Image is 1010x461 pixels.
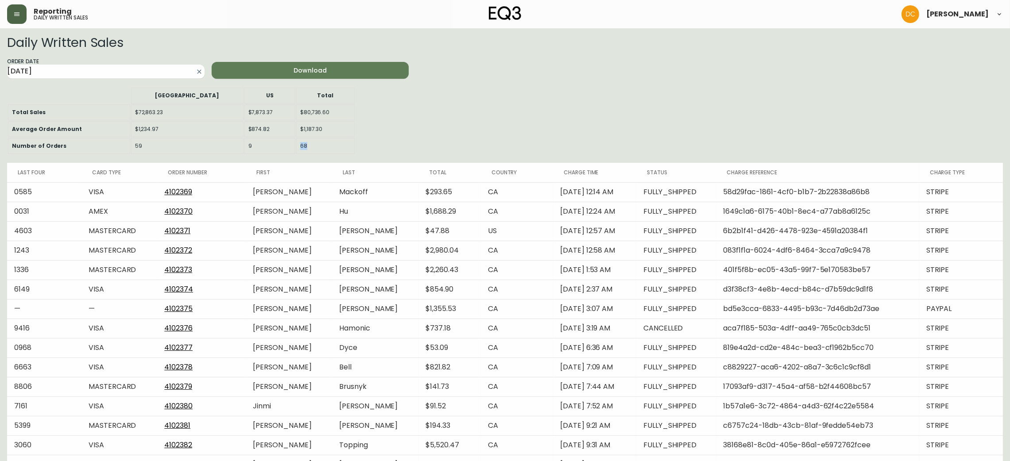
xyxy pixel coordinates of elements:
td: $1,234.97 [131,121,244,137]
td: 68 [296,138,355,154]
td: [PERSON_NAME] [246,299,332,319]
td: 9416 [7,319,81,338]
td: $2,980.04 [418,241,481,260]
td: 17093af9-d317-45a4-af58-b2f44608bc57 [716,377,919,396]
td: MASTERCARD [81,377,157,396]
td: US [481,221,553,241]
td: [DATE] 7:52 AM [553,396,636,416]
td: CA [481,396,553,416]
td: [PERSON_NAME] [246,338,332,357]
td: STRIPE [919,241,1003,260]
td: STRIPE [919,338,1003,357]
b: Number of Orders [12,142,66,150]
td: [PERSON_NAME] [332,221,418,241]
td: FULLY_SHIPPED [636,260,716,280]
td: d3f38cf3-4e8b-4ecd-b84c-d7b59dc9d1f8 [716,280,919,299]
th: Last Four [7,163,81,182]
td: [PERSON_NAME] [332,416,418,435]
td: [PERSON_NAME] [246,221,332,241]
td: VISA [81,435,157,455]
td: Jinmi [246,396,332,416]
td: $737.18 [418,319,481,338]
td: Dyce [332,338,418,357]
a: 4102376 [164,323,193,333]
td: CA [481,260,553,280]
td: Bell [332,357,418,377]
span: [PERSON_NAME] [926,11,989,18]
td: [DATE] 7:09 AM [553,357,636,377]
td: VISA [81,338,157,357]
td: FULLY_SHIPPED [636,221,716,241]
th: Total [296,88,355,104]
img: 7eb451d6983258353faa3212700b340b [902,5,919,23]
th: Charge Type [919,163,1003,182]
td: STRIPE [919,260,1003,280]
td: [PERSON_NAME] [246,435,332,455]
td: CA [481,435,553,455]
td: $293.65 [418,182,481,202]
a: 4102378 [164,362,193,372]
td: FULLY_SHIPPED [636,299,716,319]
th: First [246,163,332,182]
td: c6757c24-18db-43cb-81af-9fedde54eb73 [716,416,919,435]
td: CA [481,338,553,357]
td: $874.82 [244,121,295,137]
td: VISA [81,396,157,416]
td: $80,736.60 [296,104,355,120]
td: [DATE] 1:53 AM [553,260,636,280]
td: STRIPE [919,319,1003,338]
td: [DATE] 12:58 AM [553,241,636,260]
td: [PERSON_NAME] [332,396,418,416]
h2: Daily Written Sales [7,35,613,50]
td: [DATE] 12:24 AM [553,202,636,221]
td: 083f1f1a-6024-4df6-8464-3cca7a9c9478 [716,241,919,260]
td: VISA [81,182,157,202]
th: Total [418,163,481,182]
a: 4102371 [164,226,190,236]
th: US [244,88,295,104]
th: Last [332,163,418,182]
td: Hamonic [332,319,418,338]
td: $53.09 [418,338,481,357]
td: [PERSON_NAME] [246,202,332,221]
td: 58d29fac-1861-4cf0-b1b7-2b22838a86b8 [716,182,919,202]
a: 4102373 [164,265,192,275]
td: [DATE] 9:31 AM [553,435,636,455]
a: 4102369 [164,187,192,197]
td: 6663 [7,357,81,377]
td: [PERSON_NAME] [246,241,332,260]
td: STRIPE [919,202,1003,221]
td: [PERSON_NAME] [246,357,332,377]
td: [DATE] 9:21 AM [553,416,636,435]
td: Hu [332,202,418,221]
a: 4102382 [164,440,192,450]
b: Total Sales [12,108,46,116]
td: CA [481,416,553,435]
th: Order Number [157,163,246,182]
td: FULLY_SHIPPED [636,241,716,260]
a: 4102374 [164,284,193,294]
td: 9 [244,138,295,154]
td: 6b2b1f41-d426-4478-923e-4591a20384f1 [716,221,919,241]
td: VISA [81,280,157,299]
td: [PERSON_NAME] [246,182,332,202]
td: $47.88 [418,221,481,241]
img: logo [489,6,522,20]
a: 4102381 [164,420,190,430]
td: CANCELLED [636,319,716,338]
td: 38168e81-8c0d-405e-86a1-e5972762fcee [716,435,919,455]
h5: daily written sales [34,15,88,20]
td: [DATE] 6:36 AM [553,338,636,357]
th: Charge Reference [716,163,919,182]
td: 401f5f8b-ec05-43a5-99f7-5e170583be57 [716,260,919,280]
td: bd5e3cca-6833-4495-b93c-7d46db2d73ae [716,299,919,319]
td: [PERSON_NAME] [246,319,332,338]
th: Status [636,163,716,182]
a: 4102379 [164,381,192,392]
td: [PERSON_NAME] [332,299,418,319]
td: STRIPE [919,280,1003,299]
td: $141.73 [418,377,481,396]
td: MASTERCARD [81,241,157,260]
td: c8829227-aca6-4202-a8a7-3c6c1c9cf8d1 [716,357,919,377]
td: STRIPE [919,416,1003,435]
